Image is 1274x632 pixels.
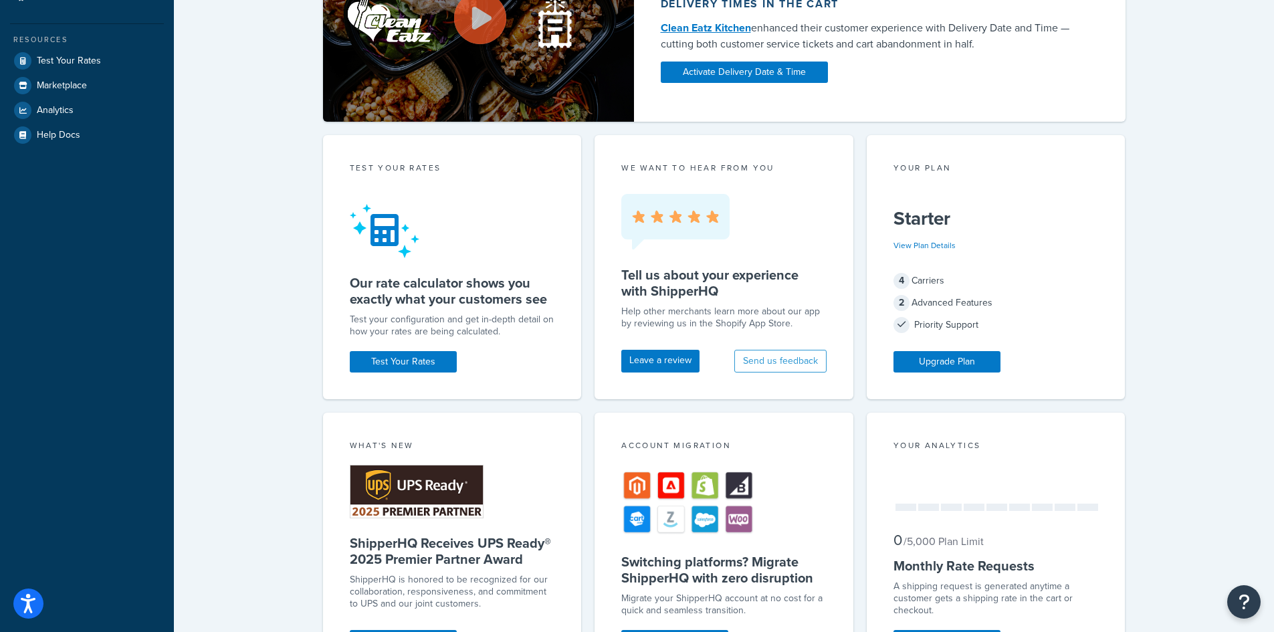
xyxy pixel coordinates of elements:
span: Help Docs [37,130,80,141]
h5: Monthly Rate Requests [893,558,1099,574]
a: Test Your Rates [350,351,457,373]
p: we want to hear from you [621,162,827,174]
h5: Starter [893,208,1099,229]
a: Marketplace [10,74,164,98]
button: Send us feedback [734,350,827,373]
a: Activate Delivery Date & Time [661,62,828,83]
div: Priority Support [893,316,1099,334]
span: Marketplace [37,80,87,92]
a: Upgrade Plan [893,351,1000,373]
div: Advanced Features [893,294,1099,312]
a: Clean Eatz Kitchen [661,20,751,35]
a: Test Your Rates [10,49,164,73]
button: Open Resource Center [1227,585,1261,619]
span: 0 [893,529,902,551]
p: ShipperHQ is honored to be recognized for our collaboration, responsiveness, and commitment to UP... [350,574,555,610]
p: Help other merchants learn more about our app by reviewing us in the Shopify App Store. [621,306,827,330]
div: Test your rates [350,162,555,177]
span: 4 [893,273,910,289]
span: Analytics [37,105,74,116]
div: Your Plan [893,162,1099,177]
div: Test your configuration and get in-depth detail on how your rates are being calculated. [350,314,555,338]
div: What's New [350,439,555,455]
a: Analytics [10,98,164,122]
div: Migrate your ShipperHQ account at no cost for a quick and seamless transition. [621,593,827,617]
div: Your Analytics [893,439,1099,455]
span: 2 [893,295,910,311]
small: / 5,000 Plan Limit [904,534,984,549]
div: enhanced their customer experience with Delivery Date and Time — cutting both customer service ti... [661,20,1083,52]
h5: ShipperHQ Receives UPS Ready® 2025 Premier Partner Award [350,535,555,567]
a: Leave a review [621,350,700,373]
div: Resources [10,34,164,45]
div: Account Migration [621,439,827,455]
a: Help Docs [10,123,164,147]
h5: Our rate calculator shows you exactly what your customers see [350,275,555,307]
div: A shipping request is generated anytime a customer gets a shipping rate in the cart or checkout. [893,581,1099,617]
a: View Plan Details [893,239,956,251]
span: Test Your Rates [37,56,101,67]
div: Carriers [893,272,1099,290]
h5: Tell us about your experience with ShipperHQ [621,267,827,299]
h5: Switching platforms? Migrate ShipperHQ with zero disruption [621,554,827,586]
